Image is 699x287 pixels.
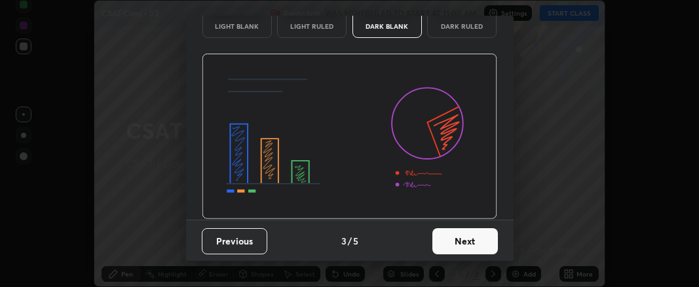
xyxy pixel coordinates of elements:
[202,228,267,254] button: Previous
[361,23,413,29] div: Dark Blank
[353,234,358,248] h4: 5
[432,228,498,254] button: Next
[348,234,352,248] h4: /
[341,234,347,248] h4: 3
[286,23,338,29] div: Light Ruled
[211,23,263,29] div: Light Blank
[436,23,488,29] div: Dark Ruled
[202,54,497,220] img: darkThemeBanner.d06ce4a2.svg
